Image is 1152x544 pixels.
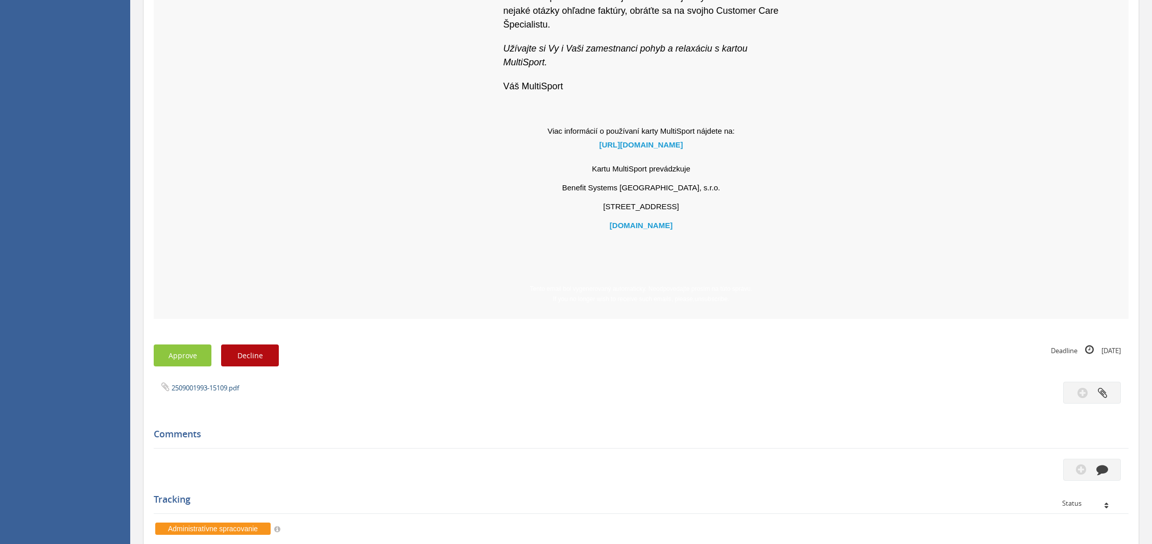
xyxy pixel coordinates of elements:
i: Užívajte si Vy i Vaši zamestnanci pohyb a relaxáciu s kartou MultiSport. [503,43,748,67]
a: unsubscribe. [694,295,729,303]
font: If you no longer wish to receive such emails, please, [553,295,730,303]
a: [DOMAIN_NAME] [610,221,673,230]
button: Approve [154,344,211,366]
h5: Comments [154,429,1121,439]
font: Viac informácií o používaní karty MultiSport nájdete na: [547,127,735,135]
font: [STREET_ADDRESS] [603,202,679,211]
button: Decline [221,344,279,366]
a: [URL][DOMAIN_NAME] [599,140,683,149]
a: 2509001993-15109.pdf [172,383,239,392]
font: Kartu MultiSport prevádzkuje [592,164,690,173]
font: Benefit Systems [GEOGRAPHIC_DATA], s.r.o. [562,183,721,192]
span: Administratívne spracovanie [155,523,271,535]
font: Váš MultiSport [503,81,563,91]
h5: Tracking [154,494,1121,505]
div: Status [1062,500,1121,507]
font: Tento email bol vygenerovaný automaticky. Neodpovedajte prosím na túto správu. [530,285,752,292]
small: Deadline [DATE] [1051,344,1121,356]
